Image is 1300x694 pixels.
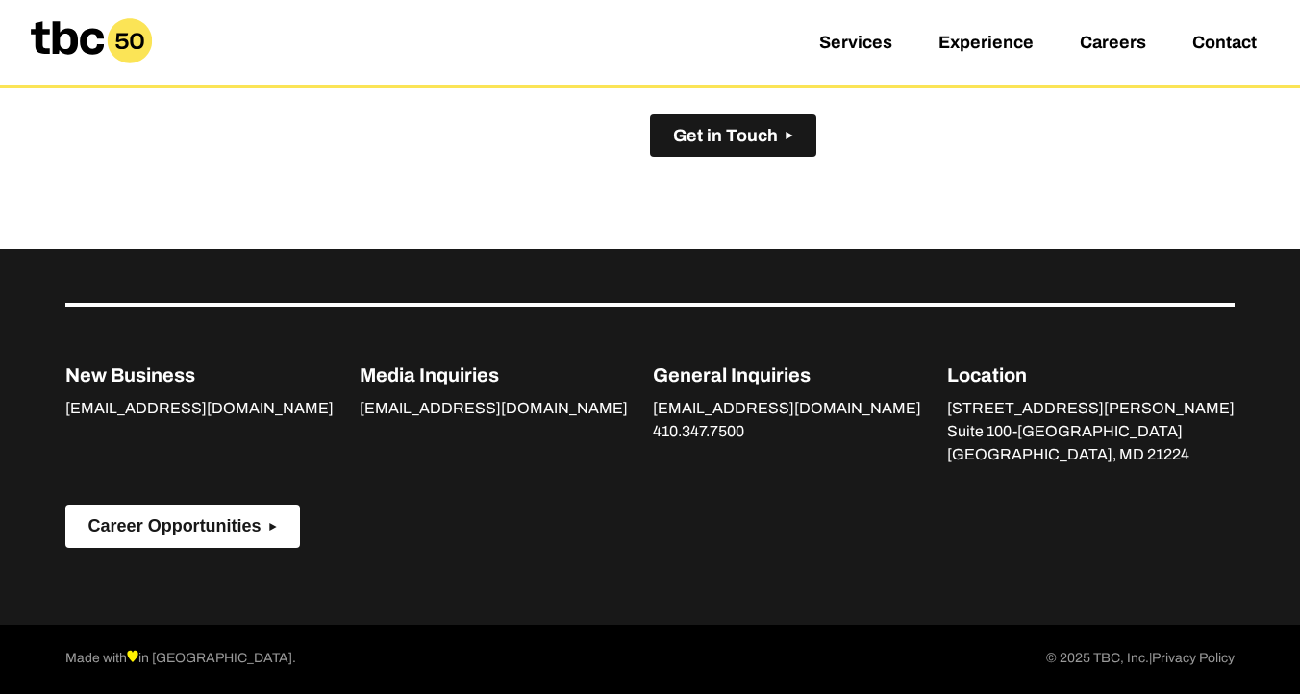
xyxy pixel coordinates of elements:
[947,420,1235,443] p: Suite 100-[GEOGRAPHIC_DATA]
[88,516,262,536] span: Career Opportunities
[1152,648,1235,671] a: Privacy Policy
[947,397,1235,420] p: [STREET_ADDRESS][PERSON_NAME]
[65,360,334,389] p: New Business
[1080,33,1146,56] a: Careers
[65,648,296,671] p: Made with in [GEOGRAPHIC_DATA].
[360,400,628,421] a: [EMAIL_ADDRESS][DOMAIN_NAME]
[938,33,1034,56] a: Experience
[15,56,167,76] a: Home
[360,360,628,389] p: Media Inquiries
[65,505,300,548] button: Career Opportunities
[947,360,1235,389] p: Location
[653,400,921,421] a: [EMAIL_ADDRESS][DOMAIN_NAME]
[673,126,778,146] span: Get in Touch
[819,33,892,56] a: Services
[650,114,816,158] button: Get in Touch
[65,400,334,421] a: [EMAIL_ADDRESS][DOMAIN_NAME]
[1192,33,1257,56] a: Contact
[1149,651,1152,665] span: |
[1046,648,1235,671] p: © 2025 TBC, Inc.
[653,360,921,389] p: General Inquiries
[653,423,744,444] a: 410.347.7500
[947,443,1235,466] p: [GEOGRAPHIC_DATA], MD 21224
